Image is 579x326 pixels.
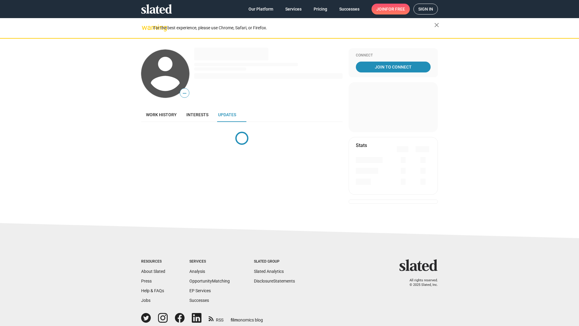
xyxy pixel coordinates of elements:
a: About Slated [141,269,165,274]
a: Join To Connect [356,62,431,72]
p: All rights reserved. © 2025 Slated, Inc. [403,278,438,287]
span: for free [386,4,405,14]
a: Updates [213,107,241,122]
span: Services [285,4,302,14]
a: DisclosureStatements [254,279,295,283]
a: Press [141,279,152,283]
div: Slated Group [254,259,295,264]
a: Jobs [141,298,150,303]
a: Joinfor free [372,4,410,14]
span: film [231,318,238,322]
span: — [180,89,189,97]
div: For the best experience, please use Chrome, Safari, or Firefox. [153,24,434,32]
a: RSS [209,314,223,323]
a: filmonomics blog [231,312,263,323]
a: Successes [189,298,209,303]
a: Help & FAQs [141,288,164,293]
span: Our Platform [248,4,273,14]
div: Resources [141,259,165,264]
span: Join [376,4,405,14]
a: Interests [182,107,213,122]
span: Sign in [418,4,433,14]
mat-icon: close [433,21,440,29]
a: Slated Analytics [254,269,284,274]
a: Sign in [413,4,438,14]
span: Successes [339,4,359,14]
span: Work history [146,112,177,117]
span: Join To Connect [357,62,429,72]
div: Connect [356,53,431,58]
span: Pricing [314,4,327,14]
a: EP Services [189,288,211,293]
mat-card-title: Stats [356,142,367,149]
a: Successes [334,4,364,14]
a: Services [280,4,306,14]
mat-icon: warning [142,24,149,31]
a: Analysis [189,269,205,274]
a: Pricing [309,4,332,14]
a: Work history [141,107,182,122]
div: Services [189,259,230,264]
span: Interests [186,112,208,117]
a: OpportunityMatching [189,279,230,283]
span: Updates [218,112,236,117]
a: Our Platform [244,4,278,14]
